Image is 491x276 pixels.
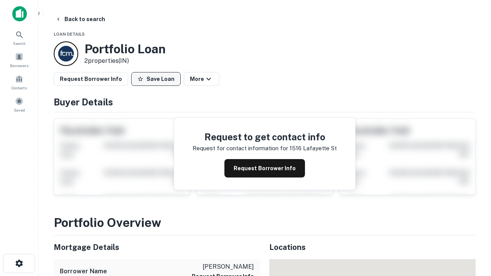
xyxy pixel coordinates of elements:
span: Borrowers [10,62,28,69]
span: Loan Details [54,32,85,36]
h5: Locations [269,242,476,253]
button: Request Borrower Info [54,72,128,86]
p: 2 properties (IN) [84,56,166,66]
a: Borrowers [2,49,36,70]
span: Search [13,40,26,46]
img: capitalize-icon.png [12,6,27,21]
h3: Portfolio Overview [54,214,476,232]
h4: Buyer Details [54,95,476,109]
button: Back to search [52,12,108,26]
iframe: Chat Widget [453,190,491,227]
h3: Portfolio Loan [84,42,166,56]
span: Saved [14,107,25,113]
h5: Mortgage Details [54,242,260,253]
p: [PERSON_NAME] [192,262,254,271]
button: More [184,72,219,86]
h6: Borrower Name [60,267,107,276]
a: Search [2,27,36,48]
a: Contacts [2,72,36,92]
h4: Request to get contact info [193,130,337,144]
p: 1516 lafayette st [290,144,337,153]
button: Save Loan [131,72,181,86]
span: Contacts [12,85,27,91]
p: Request for contact information for [193,144,288,153]
button: Request Borrower Info [224,159,305,177]
a: Saved [2,94,36,115]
